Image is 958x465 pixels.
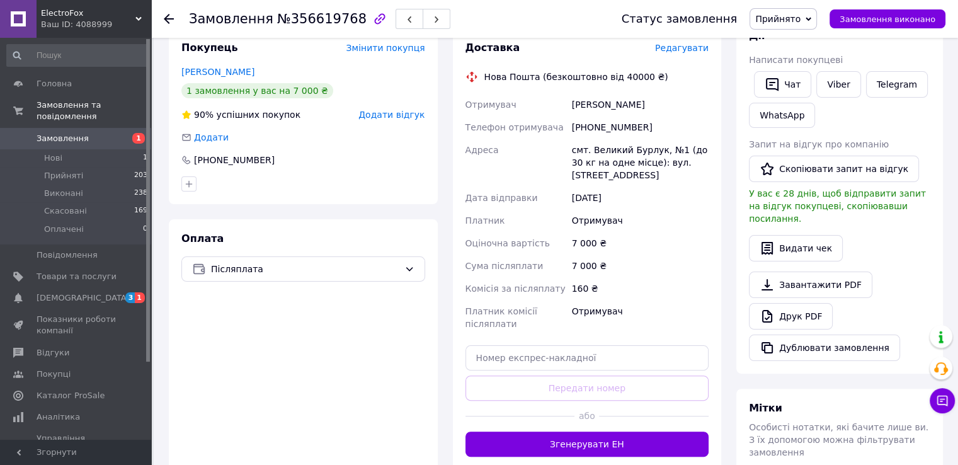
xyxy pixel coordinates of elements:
[143,152,147,164] span: 1
[465,42,520,54] span: Доставка
[132,133,145,144] span: 1
[866,71,928,98] a: Telegram
[465,238,550,248] span: Оціночна вартість
[481,71,671,83] div: Нова Пошта (безкоштовно від 40000 ₴)
[37,390,105,401] span: Каталог ProSale
[465,100,516,110] span: Отримувач
[749,30,765,42] span: Дії
[749,422,928,457] span: Особисті нотатки, які бачите лише ви. З їх допомогою можна фільтрувати замовлення
[37,78,72,89] span: Головна
[465,122,564,132] span: Телефон отримувача
[755,14,801,24] span: Прийнято
[569,232,711,255] div: 7 000 ₴
[164,13,174,25] div: Повернутися назад
[569,93,711,116] div: [PERSON_NAME]
[749,235,843,261] button: Видати чек
[143,224,147,235] span: 0
[134,188,147,199] span: 238
[749,103,815,128] a: WhatsApp
[465,145,499,155] span: Адреса
[44,170,83,181] span: Прийняті
[135,292,145,303] span: 1
[37,411,80,423] span: Аналітика
[465,215,505,226] span: Платник
[569,209,711,232] div: Отримувач
[830,9,945,28] button: Замовлення виконано
[193,154,276,166] div: [PHONE_NUMBER]
[465,432,709,457] button: Згенерувати ЕН
[358,110,425,120] span: Додати відгук
[346,43,425,53] span: Змінити покупця
[37,433,117,456] span: Управління сайтом
[749,272,872,298] a: Завантажити PDF
[749,55,843,65] span: Написати покупцеві
[277,11,367,26] span: №356619768
[754,71,811,98] button: Чат
[37,271,117,282] span: Товари та послуги
[465,284,566,294] span: Комісія за післяплату
[37,133,89,144] span: Замовлення
[181,108,300,121] div: успішних покупок
[44,152,62,164] span: Нові
[37,292,130,304] span: [DEMOGRAPHIC_DATA]
[134,170,147,181] span: 203
[41,8,135,19] span: ElectroFox
[749,303,833,330] a: Друк PDF
[622,13,738,25] div: Статус замовлення
[181,83,333,98] div: 1 замовлення у вас на 7 000 ₴
[37,347,69,359] span: Відгуки
[930,388,955,413] button: Чат з покупцем
[569,116,711,139] div: [PHONE_NUMBER]
[749,139,889,149] span: Запит на відгук про компанію
[37,100,151,122] span: Замовлення та повідомлення
[749,402,782,414] span: Мітки
[816,71,860,98] a: Viber
[574,410,599,422] span: або
[181,233,224,244] span: Оплата
[44,188,83,199] span: Виконані
[181,42,238,54] span: Покупець
[211,262,399,276] span: Післяплата
[6,44,149,67] input: Пошук
[125,292,135,303] span: 3
[134,205,147,217] span: 169
[840,14,935,24] span: Замовлення виконано
[569,139,711,187] div: смт. Великий Бурлук, №1 (до 30 кг на одне місце): вул. [STREET_ADDRESS]
[569,187,711,209] div: [DATE]
[37,250,98,261] span: Повідомлення
[569,277,711,300] div: 160 ₴
[181,67,254,77] a: [PERSON_NAME]
[194,110,214,120] span: 90%
[194,132,229,142] span: Додати
[749,188,926,224] span: У вас є 28 днів, щоб відправити запит на відгук покупцеві, скопіювавши посилання.
[189,11,273,26] span: Замовлення
[569,300,711,335] div: Отримувач
[37,369,71,380] span: Покупці
[44,224,84,235] span: Оплачені
[41,19,151,30] div: Ваш ID: 4088999
[465,345,709,370] input: Номер експрес-накладної
[465,261,544,271] span: Сума післяплати
[569,255,711,277] div: 7 000 ₴
[44,205,87,217] span: Скасовані
[655,43,709,53] span: Редагувати
[465,193,538,203] span: Дата відправки
[37,314,117,336] span: Показники роботи компанії
[465,306,537,329] span: Платник комісії післяплати
[749,156,919,182] button: Скопіювати запит на відгук
[749,335,900,361] button: Дублювати замовлення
